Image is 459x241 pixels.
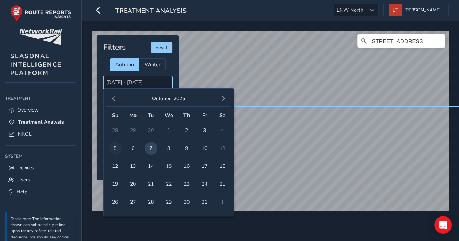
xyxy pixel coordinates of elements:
[5,128,76,140] a: NROL
[162,142,175,155] span: 8
[216,160,229,173] span: 18
[216,178,229,191] span: 25
[183,112,190,119] span: Th
[109,178,122,191] span: 19
[216,124,229,137] span: 4
[5,93,76,104] div: Treatment
[162,124,175,137] span: 1
[165,112,173,119] span: We
[334,4,366,16] span: LNW North
[109,196,122,208] span: 26
[145,196,157,208] span: 28
[198,196,211,208] span: 31
[180,178,193,191] span: 23
[434,216,452,234] div: Open Intercom Messenger
[216,142,229,155] span: 11
[109,142,122,155] span: 5
[180,160,193,173] span: 16
[198,142,211,155] span: 10
[127,160,139,173] span: 13
[198,160,211,173] span: 17
[115,6,187,16] span: Treatment Analysis
[17,176,30,183] span: Users
[357,34,445,48] input: Search
[103,43,126,52] h4: Filters
[5,174,76,186] a: Users
[19,29,62,45] img: customer logo
[5,186,76,198] a: Help
[5,104,76,116] a: Overview
[127,178,139,191] span: 20
[109,160,122,173] span: 12
[145,142,157,155] span: 7
[112,112,118,119] span: Su
[151,42,172,53] button: Reset
[17,106,39,113] span: Overview
[152,95,171,102] button: October
[162,178,175,191] span: 22
[145,160,157,173] span: 14
[198,124,211,137] span: 3
[198,178,211,191] span: 24
[127,196,139,208] span: 27
[127,142,139,155] span: 6
[180,142,193,155] span: 9
[180,124,193,137] span: 2
[139,58,166,71] div: Winter
[18,118,64,125] span: Treatment Analysis
[115,61,134,68] span: Autumn
[10,52,62,77] span: SEASONAL INTELLIGENCE PLATFORM
[145,178,157,191] span: 21
[110,58,139,71] div: Autumn
[173,95,185,102] button: 2025
[145,61,160,68] span: Winter
[162,196,175,208] span: 29
[162,160,175,173] span: 15
[404,4,441,16] span: [PERSON_NAME]
[18,131,32,138] span: NROL
[219,112,226,119] span: Sa
[5,162,76,174] a: Devices
[180,196,193,208] span: 30
[148,112,154,119] span: Tu
[5,151,76,162] div: System
[129,112,137,119] span: Mo
[92,31,449,216] canvas: Map
[17,164,34,171] span: Devices
[389,4,443,16] button: [PERSON_NAME]
[16,188,27,195] span: Help
[5,116,76,128] a: Treatment Analysis
[10,5,71,22] img: rr logo
[202,112,207,119] span: Fr
[389,4,402,16] img: diamond-layout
